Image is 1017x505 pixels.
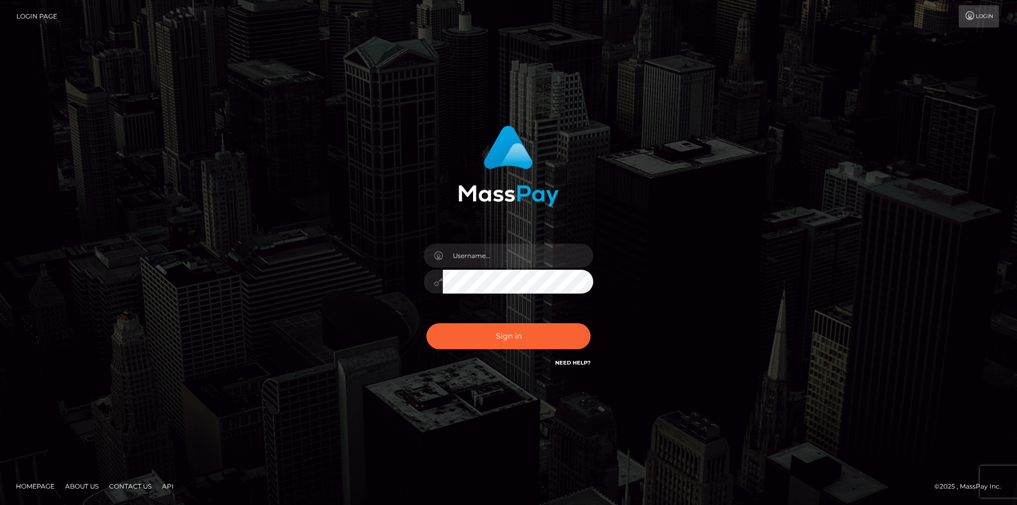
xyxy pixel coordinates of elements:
[959,5,999,28] a: Login
[443,244,593,268] input: Username...
[158,478,178,494] a: API
[934,481,1009,492] div: © 2025 , MassPay Inc.
[105,478,156,494] a: Contact Us
[458,126,559,207] img: MassPay Login
[61,478,103,494] a: About Us
[555,359,591,366] a: Need Help?
[16,5,57,28] a: Login Page
[12,478,59,494] a: Homepage
[426,323,591,349] button: Sign in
